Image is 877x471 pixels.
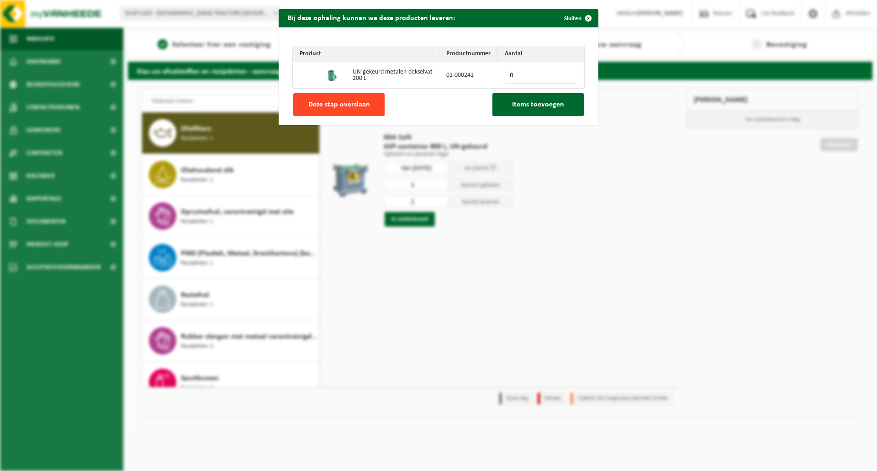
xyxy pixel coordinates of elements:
span: Deze stap overslaan [308,101,370,108]
th: Productnummer [439,46,498,62]
span: Items toevoegen [512,101,564,108]
button: Sluiten [557,9,597,27]
button: Items toevoegen [492,93,584,116]
h2: Bij deze ophaling kunnen we deze producten leveren: [279,9,464,26]
td: UN-gekeurd metalen-dekselvat 200 L [346,62,439,88]
img: 01-000241 [324,67,339,82]
button: Deze stap overslaan [293,93,385,116]
th: Aantal [498,46,584,62]
th: Product [293,46,439,62]
td: 01-000241 [439,62,498,88]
